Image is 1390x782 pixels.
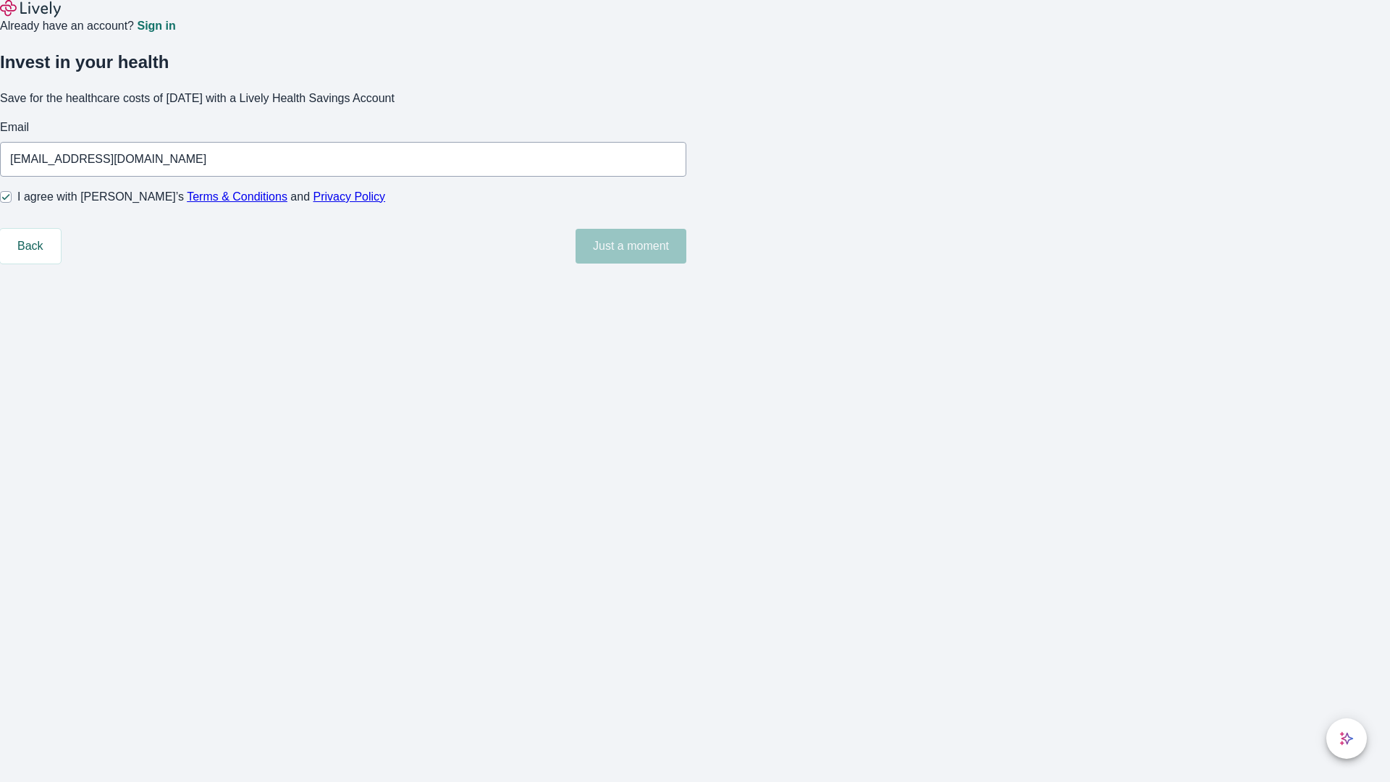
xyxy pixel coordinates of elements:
button: chat [1326,718,1367,759]
svg: Lively AI Assistant [1339,731,1354,746]
a: Sign in [137,20,175,32]
a: Terms & Conditions [187,190,287,203]
a: Privacy Policy [313,190,386,203]
span: I agree with [PERSON_NAME]’s and [17,188,385,206]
